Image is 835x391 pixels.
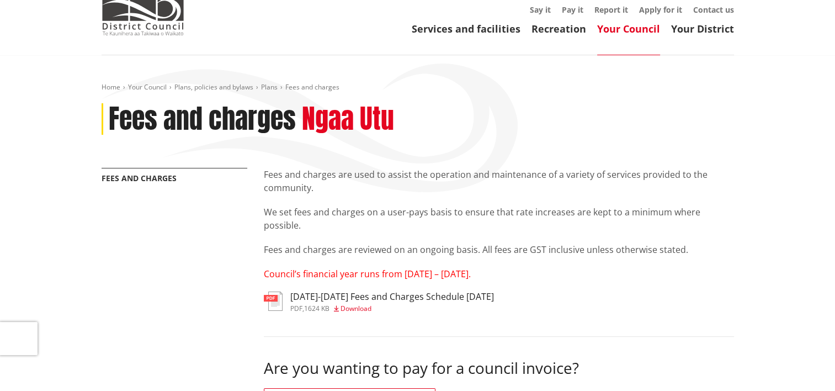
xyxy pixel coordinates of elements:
a: Report it [594,4,628,15]
a: Fees and charges [102,173,177,183]
p: Fees and charges are used to assist the operation and maintenance of a variety of services provid... [264,168,734,194]
p: Fees and charges are reviewed on an ongoing basis. All fees are GST inclusive unless otherwise st... [264,243,734,256]
a: [DATE]-[DATE] Fees and Charges Schedule [DATE] pdf,1624 KB Download [264,292,494,311]
a: Plans [261,82,278,92]
h1: Fees and charges [109,103,296,135]
span: 1624 KB [304,304,329,313]
img: document-pdf.svg [264,292,283,311]
span: pdf [290,304,302,313]
span: Council’s financial year runs from [DATE] – [DATE]. [264,268,471,280]
a: Your Council [128,82,167,92]
a: Say it [530,4,551,15]
a: Your District [671,22,734,35]
iframe: Messenger Launcher [784,345,824,384]
a: Apply for it [639,4,682,15]
p: We set fees and charges on a user-pays basis to ensure that rate increases are kept to a minimum ... [264,205,734,232]
a: Your Council [597,22,660,35]
h3: [DATE]-[DATE] Fees and Charges Schedule [DATE] [290,292,494,302]
span: Download [341,304,371,313]
div: , [290,305,494,312]
nav: breadcrumb [102,83,734,92]
a: Plans, policies and bylaws [174,82,253,92]
span: Are you wanting to pay for a council invoice? [264,357,579,378]
a: Pay it [562,4,583,15]
a: Recreation [531,22,586,35]
a: Services and facilities [412,22,520,35]
a: Contact us [693,4,734,15]
span: Fees and charges [285,82,339,92]
a: Home [102,82,120,92]
h2: Ngaa Utu [302,103,394,135]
